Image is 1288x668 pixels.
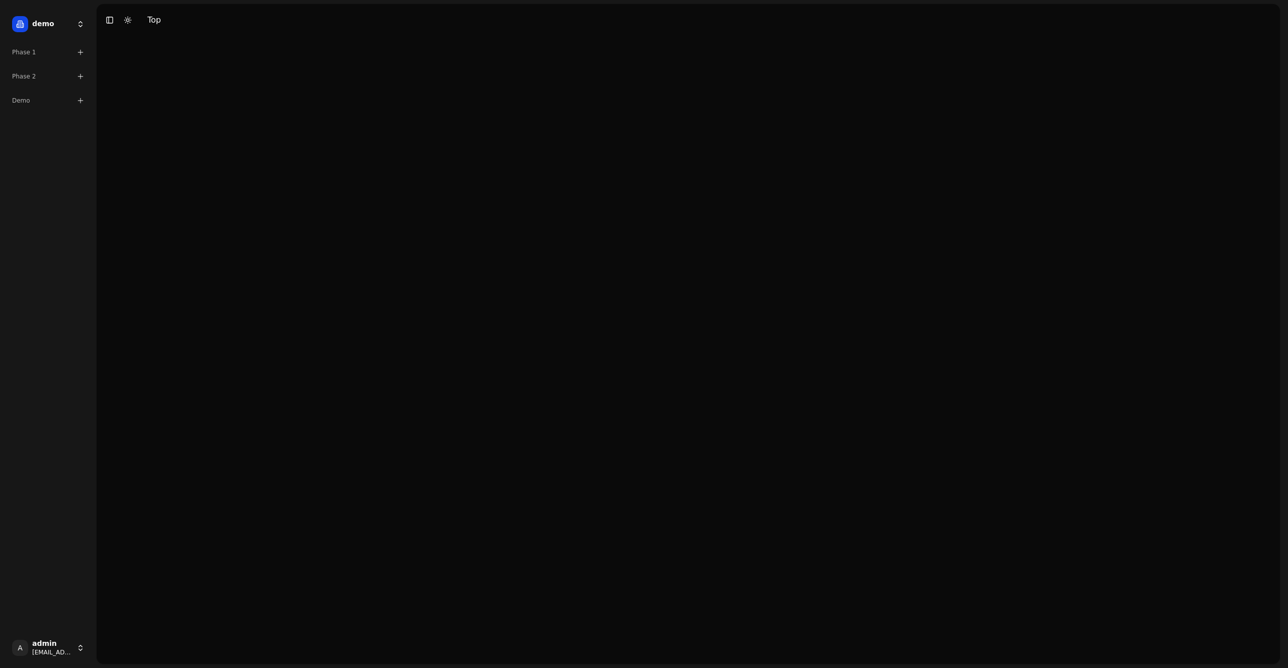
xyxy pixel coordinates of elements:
[12,640,28,656] span: A
[103,13,117,27] button: Toggle Sidebar
[147,14,161,26] div: Top
[8,93,89,109] div: Demo
[32,639,72,648] span: admin
[121,13,135,27] button: Toggle Dark Mode
[8,44,89,60] div: Phase 1
[32,648,72,656] span: [EMAIL_ADDRESS]
[8,12,89,36] button: demo
[8,68,89,85] div: Phase 2
[32,20,72,29] span: demo
[8,636,89,660] button: Aadmin[EMAIL_ADDRESS]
